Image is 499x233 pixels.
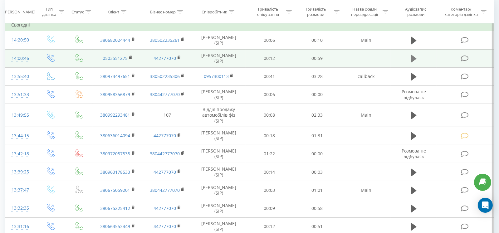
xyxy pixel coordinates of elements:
div: Коментар/категорія дзвінка [443,7,479,17]
td: 01:22 [246,145,293,163]
a: 0503551275 [103,55,128,61]
a: 442777070 [154,205,176,211]
div: Тривалість розмови [299,7,332,17]
td: 00:06 [246,85,293,104]
div: 13:37:47 [11,184,29,196]
a: 380958356879 [100,91,130,97]
a: 380502235261 [150,37,180,43]
div: 13:44:15 [11,130,29,142]
a: 442777070 [154,169,176,175]
td: 00:41 [246,67,293,85]
a: 380442777070 [150,187,180,193]
div: 13:55:40 [11,70,29,83]
div: Бізнес номер [150,9,176,14]
td: Main [341,181,391,199]
div: Аудіозапис розмови [397,7,435,17]
td: [PERSON_NAME] (SIP) [192,49,246,67]
a: 380636014094 [100,133,130,138]
td: [PERSON_NAME] (SIP) [192,163,246,181]
a: 380963178533 [100,169,130,175]
a: 380502235306 [150,73,180,79]
td: [PERSON_NAME] (SIP) [192,181,246,199]
div: Клієнт [107,9,119,14]
span: Розмова не відбулась [402,89,426,100]
td: 00:14 [246,163,293,181]
td: [PERSON_NAME] (SIP) [192,85,246,104]
a: 442777070 [154,55,176,61]
td: 01:01 [293,181,341,199]
td: Main [341,104,391,127]
td: 00:12 [246,49,293,67]
div: Назва схеми переадресації [348,7,381,17]
div: 14:00:46 [11,52,29,65]
a: 442777070 [154,223,176,229]
a: 380442777070 [150,91,180,97]
div: Тривалість очікування [251,7,285,17]
td: Main [341,31,391,49]
div: 13:32:35 [11,202,29,214]
div: [PERSON_NAME] [4,9,35,14]
td: 00:06 [246,31,293,49]
td: Сьогодні [5,19,494,31]
td: 00:00 [293,85,341,104]
td: 00:59 [293,49,341,67]
td: 00:00 [293,145,341,163]
td: 00:10 [293,31,341,49]
a: 380663553449 [100,223,130,229]
div: 14:20:50 [11,34,29,46]
td: 00:58 [293,199,341,217]
div: 13:42:18 [11,148,29,160]
td: 02:33 [293,104,341,127]
td: 00:03 [246,181,293,199]
td: 01:31 [293,127,341,145]
td: callback [341,67,391,85]
td: 00:18 [246,127,293,145]
div: 13:49:55 [11,109,29,121]
div: Співробітник [202,9,227,14]
a: 442777070 [154,133,176,138]
a: 380973497651 [100,73,130,79]
td: 00:03 [293,163,341,181]
div: Тип дзвінка [41,7,57,17]
span: Розмова не відбулась [402,148,426,159]
a: 380442777070 [150,151,180,157]
div: 13:39:25 [11,166,29,178]
div: 13:31:16 [11,221,29,233]
div: Статус [71,9,84,14]
a: 0957300113 [204,73,229,79]
a: 380992293481 [100,112,130,118]
div: Open Intercom Messenger [478,198,493,213]
td: [PERSON_NAME] (SIP) [192,145,246,163]
a: 380972057535 [100,151,130,157]
td: Відділ продажу автомобілів фіз (SIP) [192,104,246,127]
a: 380682024444 [100,37,130,43]
td: 107 [142,104,192,127]
td: 03:28 [293,67,341,85]
td: [PERSON_NAME] (SIP) [192,127,246,145]
a: 380675059201 [100,187,130,193]
td: 00:09 [246,199,293,217]
div: 13:51:33 [11,89,29,101]
td: [PERSON_NAME] (SIP) [192,199,246,217]
td: [PERSON_NAME] (SIP) [192,31,246,49]
td: 00:08 [246,104,293,127]
a: 380675225412 [100,205,130,211]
